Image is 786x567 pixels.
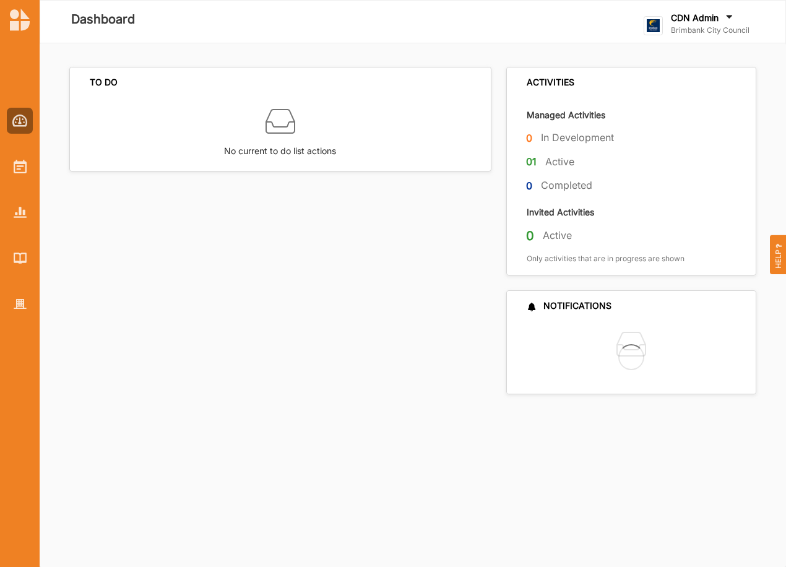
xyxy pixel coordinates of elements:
[14,207,27,217] img: Reports
[526,131,532,146] label: 0
[7,199,33,225] a: Reports
[14,253,27,263] img: Library
[14,299,27,309] img: Organisation
[527,206,594,218] label: Invited Activities
[90,77,118,88] div: TO DO
[71,9,135,30] label: Dashboard
[541,179,592,192] label: Completed
[527,109,605,121] label: Managed Activities
[541,131,614,144] label: In Development
[7,154,33,180] a: Activities
[527,254,685,264] label: Only activities that are in progress are shown
[526,154,537,170] label: 01
[543,229,572,242] label: Active
[545,155,574,168] label: Active
[526,228,534,244] label: 0
[12,115,28,127] img: Dashboard
[7,108,33,134] a: Dashboard
[7,245,33,271] a: Library
[671,25,749,35] label: Brimbank City Council
[266,106,295,136] img: box
[671,12,719,24] label: CDN Admin
[10,9,30,31] img: logo
[527,300,611,311] div: NOTIFICATIONS
[224,136,336,158] label: No current to do list actions
[526,178,532,194] label: 0
[7,291,33,317] a: Organisation
[14,160,27,173] img: Activities
[527,77,574,88] div: ACTIVITIES
[644,16,663,35] img: logo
